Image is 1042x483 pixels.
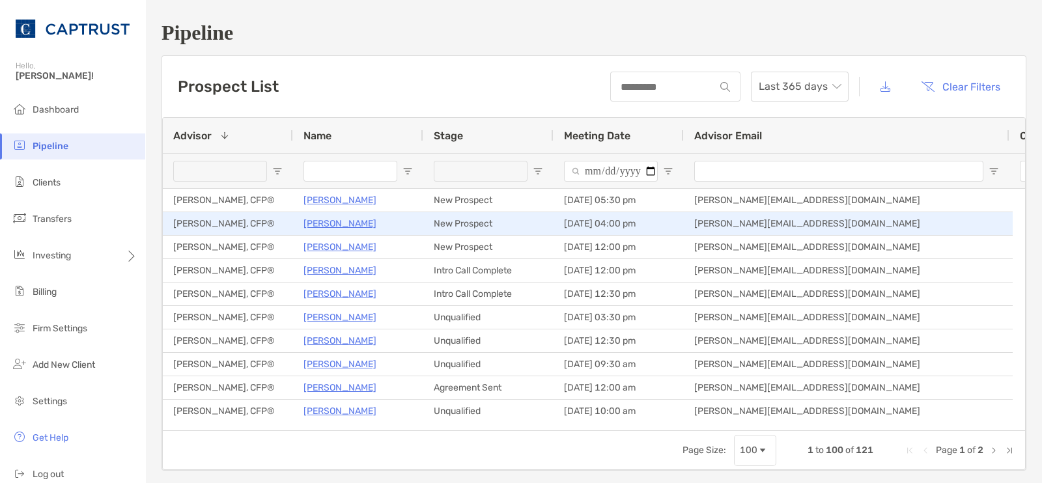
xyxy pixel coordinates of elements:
h3: Prospect List [178,77,279,96]
span: Name [303,130,331,142]
span: 1 [808,445,813,456]
div: [PERSON_NAME], CFP® [163,259,293,282]
img: get-help icon [12,429,27,445]
span: Meeting Date [564,130,630,142]
img: billing icon [12,283,27,299]
img: input icon [720,82,730,92]
div: [DATE] 09:30 am [554,353,684,376]
a: [PERSON_NAME] [303,333,376,349]
a: [PERSON_NAME] [303,215,376,232]
a: [PERSON_NAME] [303,192,376,208]
p: [PERSON_NAME] [303,262,376,279]
span: Clients [33,177,61,188]
span: Last 365 days [759,72,841,101]
img: investing icon [12,247,27,262]
div: [PERSON_NAME], CFP® [163,400,293,422]
div: [DATE] 12:00 pm [554,259,684,282]
div: [PERSON_NAME], CFP® [163,376,293,399]
a: [PERSON_NAME] [303,309,376,325]
a: [PERSON_NAME] [303,239,376,255]
span: Billing [33,286,57,297]
img: clients icon [12,174,27,189]
img: logout icon [12,465,27,481]
div: [PERSON_NAME][EMAIL_ADDRESS][DOMAIN_NAME] [684,259,1009,282]
img: transfers icon [12,210,27,226]
span: Advisor [173,130,212,142]
button: Clear Filters [911,72,1010,101]
input: Advisor Email Filter Input [694,161,983,182]
div: [DATE] 12:30 pm [554,283,684,305]
span: Dashboard [33,104,79,115]
div: [PERSON_NAME][EMAIL_ADDRESS][DOMAIN_NAME] [684,376,1009,399]
div: [PERSON_NAME][EMAIL_ADDRESS][DOMAIN_NAME] [684,353,1009,376]
div: [PERSON_NAME], CFP® [163,329,293,352]
div: Unqualified [423,306,554,329]
img: firm-settings icon [12,320,27,335]
span: 121 [856,445,873,456]
div: [DATE] 03:30 pm [554,306,684,329]
a: [PERSON_NAME] [303,286,376,302]
a: [PERSON_NAME] [303,403,376,419]
div: New Prospect [423,212,554,235]
span: Firm Settings [33,323,87,334]
div: Unqualified [423,329,554,352]
div: [PERSON_NAME][EMAIL_ADDRESS][DOMAIN_NAME] [684,212,1009,235]
img: add_new_client icon [12,356,27,372]
span: of [845,445,854,456]
div: [PERSON_NAME][EMAIL_ADDRESS][DOMAIN_NAME] [684,400,1009,422]
input: Meeting Date Filter Input [564,161,658,182]
div: Unqualified [423,353,554,376]
div: [DATE] 10:00 am [554,400,684,422]
div: 100 [740,445,757,456]
div: [PERSON_NAME][EMAIL_ADDRESS][DOMAIN_NAME] [684,189,1009,212]
div: Last Page [1004,445,1015,456]
span: [PERSON_NAME]! [16,70,137,81]
span: Add New Client [33,359,95,370]
span: Pipeline [33,141,68,152]
div: [PERSON_NAME], CFP® [163,236,293,258]
img: CAPTRUST Logo [16,5,130,52]
span: Stage [434,130,463,142]
div: [PERSON_NAME], CFP® [163,353,293,376]
span: 2 [978,445,983,456]
a: [PERSON_NAME] [303,379,376,396]
div: Page Size [734,435,776,466]
div: [PERSON_NAME][EMAIL_ADDRESS][DOMAIN_NAME] [684,283,1009,305]
div: [DATE] 04:00 pm [554,212,684,235]
img: pipeline icon [12,137,27,153]
span: Transfers [33,214,72,225]
button: Open Filter Menu [989,166,999,176]
p: [PERSON_NAME] [303,356,376,372]
button: Open Filter Menu [272,166,283,176]
span: Settings [33,396,67,407]
div: [DATE] 05:30 pm [554,189,684,212]
span: to [815,445,824,456]
img: settings icon [12,393,27,408]
div: Next Page [989,445,999,456]
span: of [967,445,976,456]
div: Intro Call Complete [423,259,554,282]
div: Previous Page [920,445,931,456]
img: dashboard icon [12,101,27,117]
div: Page Size: [683,445,726,456]
div: [PERSON_NAME], CFP® [163,306,293,329]
div: [PERSON_NAME][EMAIL_ADDRESS][DOMAIN_NAME] [684,306,1009,329]
div: New Prospect [423,236,554,258]
span: Get Help [33,432,68,443]
span: Page [936,445,957,456]
div: [DATE] 12:00 pm [554,236,684,258]
div: [PERSON_NAME][EMAIL_ADDRESS][DOMAIN_NAME] [684,236,1009,258]
div: [PERSON_NAME], CFP® [163,212,293,235]
button: Open Filter Menu [663,166,673,176]
div: Intro Call Complete [423,283,554,305]
div: Agreement Sent [423,376,554,399]
div: [DATE] 12:00 am [554,376,684,399]
div: [PERSON_NAME], CFP® [163,189,293,212]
